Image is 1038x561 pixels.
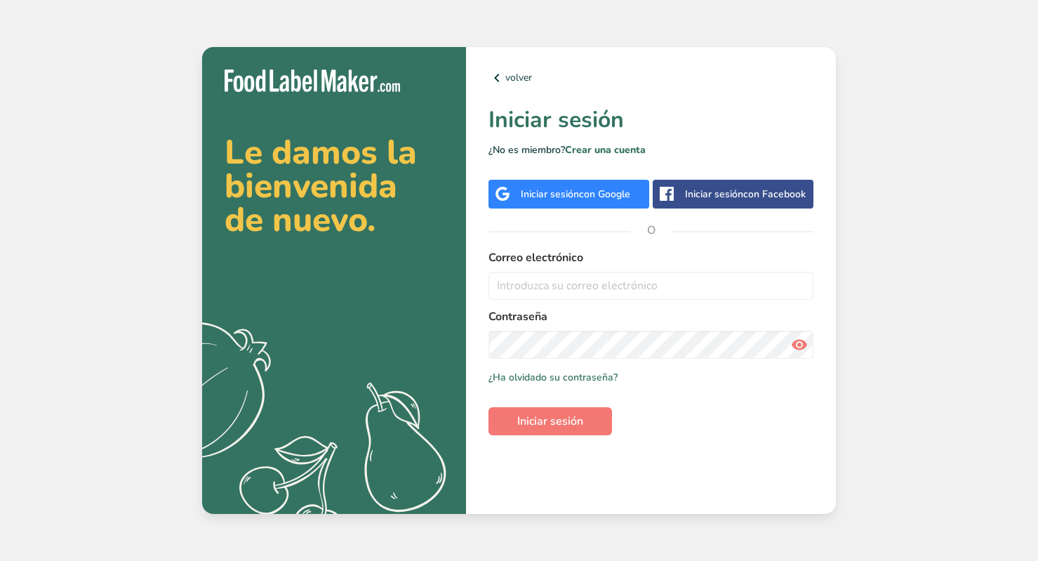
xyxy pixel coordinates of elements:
[488,249,813,266] label: Correo electrónico
[225,70,400,93] img: Food Label Maker
[521,187,630,202] div: Iniciar sesión
[488,143,813,157] p: ¿No es miembro?
[630,209,672,251] span: O
[488,103,813,137] h1: Iniciar sesión
[225,136,444,237] h2: Le damos la bienvenida de nuevo.
[743,187,806,201] span: con Facebook
[488,407,612,435] button: Iniciar sesión
[488,370,618,385] a: ¿Ha olvidado su contraseña?
[565,143,646,157] a: Crear una cuenta
[685,187,806,202] div: Iniciar sesión
[488,70,813,86] a: volver
[488,308,813,325] label: Contraseña
[517,413,583,430] span: Iniciar sesión
[579,187,630,201] span: con Google
[488,272,813,300] input: Introduzca su correo electrónico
